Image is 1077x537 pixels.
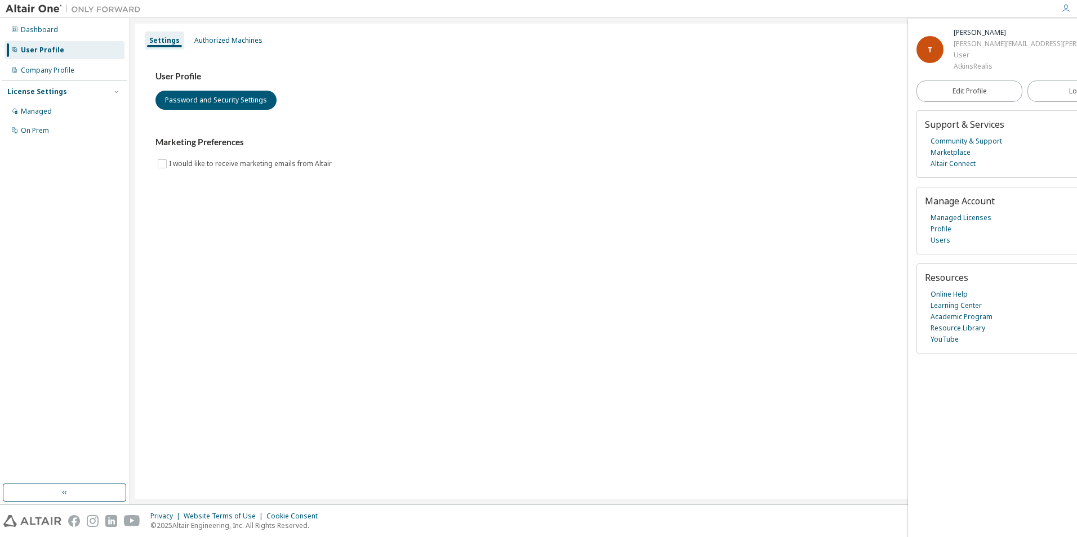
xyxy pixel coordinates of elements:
[105,515,117,527] img: linkedin.svg
[266,512,324,521] div: Cookie Consent
[149,36,180,45] div: Settings
[931,223,951,235] a: Profile
[916,80,1022,102] a: Edit Profile
[931,323,985,334] a: Resource Library
[155,91,277,110] button: Password and Security Settings
[931,235,950,246] a: Users
[928,45,932,55] span: T
[931,212,991,223] a: Managed Licenses
[169,157,334,171] label: I would like to receive marketing emails from Altair
[21,126,49,135] div: On Prem
[931,311,993,323] a: Academic Program
[194,36,262,45] div: Authorized Machines
[21,66,74,75] div: Company Profile
[150,512,184,521] div: Privacy
[155,137,1051,148] h3: Marketing Preferences
[155,71,1051,82] h3: User Profile
[3,515,61,527] img: altair_logo.svg
[7,87,67,96] div: License Settings
[21,107,52,116] div: Managed
[931,136,1002,147] a: Community & Support
[925,195,995,207] span: Manage Account
[184,512,266,521] div: Website Terms of Use
[87,515,99,527] img: instagram.svg
[21,46,64,55] div: User Profile
[953,87,987,96] span: Edit Profile
[124,515,140,527] img: youtube.svg
[931,147,971,158] a: Marketplace
[931,334,959,345] a: YouTube
[6,3,146,15] img: Altair One
[150,521,324,530] p: © 2025 Altair Engineering, Inc. All Rights Reserved.
[925,271,968,284] span: Resources
[931,300,982,311] a: Learning Center
[925,118,1004,131] span: Support & Services
[931,158,976,169] a: Altair Connect
[21,25,58,34] div: Dashboard
[68,515,80,527] img: facebook.svg
[931,289,968,300] a: Online Help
